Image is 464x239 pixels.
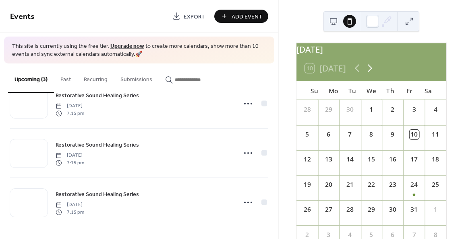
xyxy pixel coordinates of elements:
div: 28 [302,105,312,114]
div: Fr [400,81,419,100]
div: 11 [431,130,440,139]
span: Restorative Sound Healing Series [56,190,139,199]
div: Th [381,81,400,100]
div: 3 [410,105,419,114]
span: [DATE] [56,152,84,159]
span: 7:15 pm [56,159,84,166]
div: 20 [324,180,333,189]
span: This site is currently using the free tier. to create more calendars, show more than 10 events an... [12,43,266,58]
div: Su [305,81,324,100]
div: 9 [388,130,397,139]
button: Add Event [214,10,268,23]
div: 15 [367,155,376,164]
div: 19 [302,180,312,189]
div: 29 [324,105,333,114]
button: Past [54,63,77,92]
div: 4 [431,105,440,114]
span: [DATE] [56,201,84,208]
div: 28 [345,205,354,214]
div: 30 [388,205,397,214]
div: [DATE] [296,43,446,55]
div: Sa [419,81,438,100]
div: 2 [388,105,397,114]
a: Export [166,10,211,23]
div: 21 [345,180,354,189]
span: Restorative Sound Healing Series [56,92,139,100]
div: 17 [410,155,419,164]
span: Events [10,9,35,25]
div: 6 [324,130,333,139]
a: Restorative Sound Healing Series [56,140,139,149]
div: Mo [324,81,343,100]
span: [DATE] [56,102,84,110]
a: Restorative Sound Healing Series [56,190,139,199]
div: 22 [367,180,376,189]
a: Upgrade now [110,41,144,52]
div: 1 [367,105,376,114]
div: 7 [345,130,354,139]
div: 1 [431,205,440,214]
a: Restorative Sound Healing Series [56,91,139,100]
div: 24 [410,180,419,189]
div: 25 [431,180,440,189]
div: 26 [302,205,312,214]
div: 14 [345,155,354,164]
button: Submissions [114,63,159,92]
span: Add Event [232,12,262,21]
div: 27 [324,205,333,214]
div: 12 [302,155,312,164]
div: 13 [324,155,333,164]
div: 30 [345,105,354,114]
span: Export [184,12,205,21]
div: 23 [388,180,397,189]
div: 31 [410,205,419,214]
span: 7:15 pm [56,208,84,216]
div: 16 [388,155,397,164]
div: 8 [367,130,376,139]
div: 18 [431,155,440,164]
button: Recurring [77,63,114,92]
div: 10 [410,130,419,139]
div: We [362,81,381,100]
div: 29 [367,205,376,214]
span: 7:15 pm [56,110,84,117]
div: Tu [343,81,362,100]
button: Upcoming (3) [8,63,54,93]
span: Restorative Sound Healing Series [56,141,139,149]
div: 5 [302,130,312,139]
